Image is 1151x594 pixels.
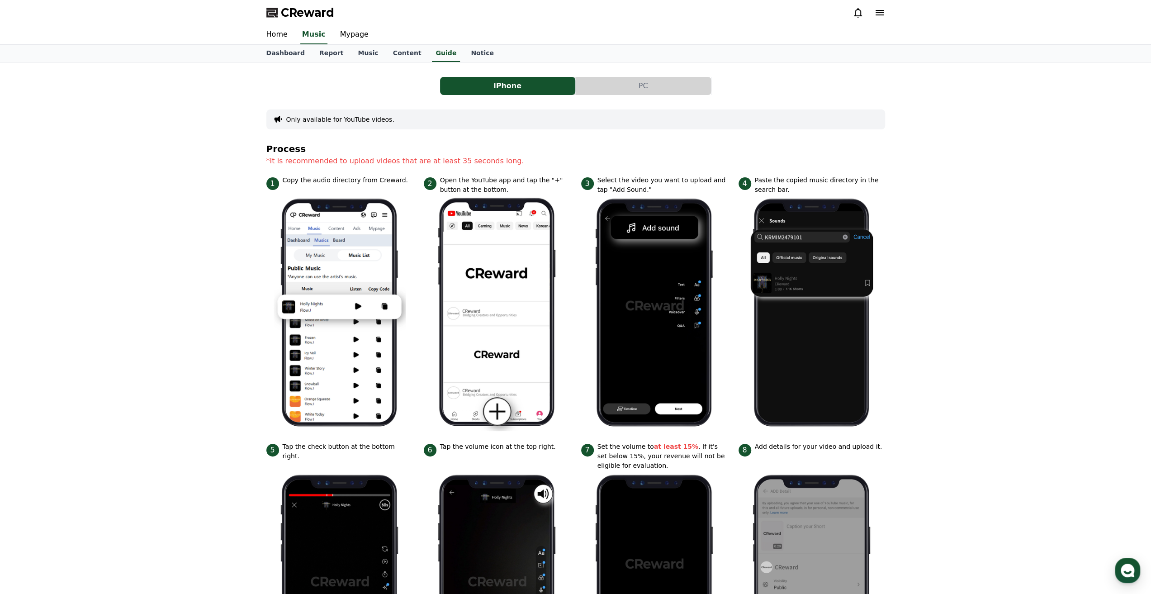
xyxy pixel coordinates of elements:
img: 4.png [746,195,878,431]
a: Music [351,45,385,62]
p: Paste the copied music directory in the search bar. [755,176,885,195]
span: 6 [424,444,436,456]
button: PC [576,77,711,95]
a: Guide [432,45,460,62]
span: 2 [424,177,436,190]
img: 1.png [274,195,406,431]
span: Settings [134,300,156,308]
span: CReward [281,5,334,20]
a: Dashboard [259,45,312,62]
span: 8 [739,444,751,456]
span: 7 [581,444,594,456]
a: Home [259,25,295,44]
span: 1 [266,177,279,190]
p: Select the video you want to upload and tap "Add Sound." [597,176,728,195]
p: Open the YouTube app and tap the "+" button at the bottom. [440,176,570,195]
p: Set the volume to . If it's set below 15%, your revenue will not be eligible for evaluation. [597,442,728,470]
a: Messages [60,287,117,309]
a: Home [3,287,60,309]
span: Home [23,300,39,308]
span: 5 [266,444,279,456]
a: Mypage [333,25,376,44]
strong: at least 15% [654,443,698,450]
p: Add details for your video and upload it. [755,442,882,451]
button: Only available for YouTube videos. [286,115,394,124]
span: 4 [739,177,751,190]
span: Messages [75,301,102,308]
span: 3 [581,177,594,190]
h4: Process [266,144,885,154]
p: Tap the check button at the bottom right. [283,442,413,461]
a: Music [300,25,327,44]
a: CReward [266,5,334,20]
p: Tap the volume icon at the top right. [440,442,556,451]
a: Notice [464,45,501,62]
img: 2.png [431,195,563,431]
a: Content [386,45,429,62]
p: *It is recommended to upload videos that are at least 35 seconds long. [266,156,885,166]
a: Settings [117,287,174,309]
p: Copy the audio directory from Creward. [283,176,408,185]
img: 3.png [588,195,720,431]
a: Report [312,45,351,62]
a: iPhone [440,77,576,95]
button: iPhone [440,77,575,95]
